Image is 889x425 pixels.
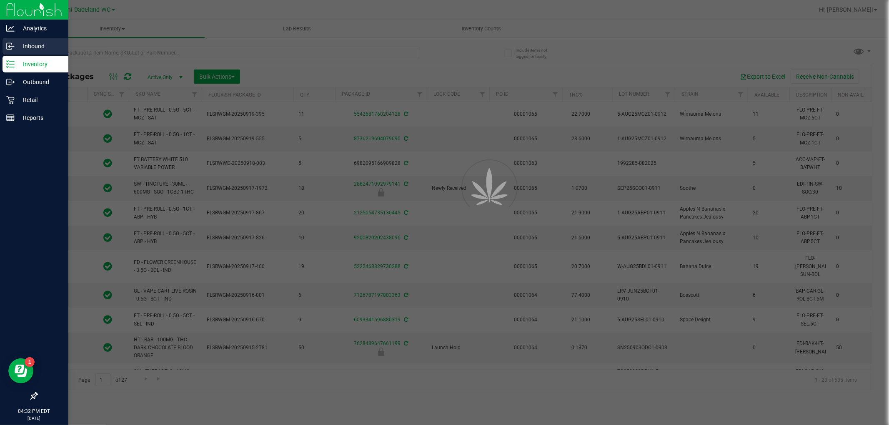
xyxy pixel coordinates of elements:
p: Outbound [15,77,65,87]
p: Retail [15,95,65,105]
inline-svg: Outbound [6,78,15,86]
inline-svg: Analytics [6,24,15,32]
p: [DATE] [4,415,65,421]
iframe: Resource center [8,358,33,383]
p: Reports [15,113,65,123]
inline-svg: Reports [6,114,15,122]
inline-svg: Inbound [6,42,15,50]
p: Analytics [15,23,65,33]
p: 04:32 PM EDT [4,408,65,415]
inline-svg: Retail [6,96,15,104]
iframe: Resource center unread badge [25,357,35,367]
p: Inventory [15,59,65,69]
p: Inbound [15,41,65,51]
inline-svg: Inventory [6,60,15,68]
